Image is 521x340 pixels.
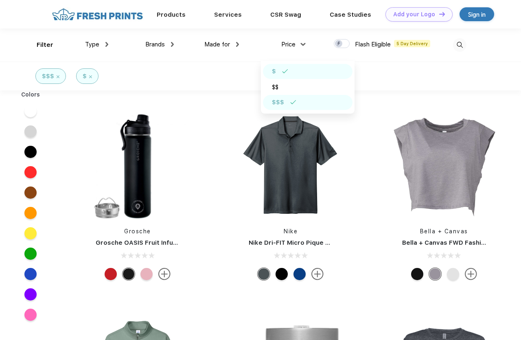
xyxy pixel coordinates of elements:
[276,268,288,280] div: Black
[140,268,153,280] div: Rose Quartz
[145,41,165,48] span: Brands
[393,11,435,18] div: Add your Logo
[355,41,391,48] span: Flash Eligible
[85,41,99,48] span: Type
[290,100,296,104] img: filter_selected.svg
[411,268,423,280] div: Solid Blk Triblnd
[89,75,92,78] img: filter_cancel.svg
[57,75,59,78] img: filter_cancel.svg
[465,268,477,280] img: more.svg
[171,42,174,47] img: dropdown.png
[83,111,192,219] img: func=resize&h=266
[282,69,288,73] img: filter_selected.svg
[236,42,239,47] img: dropdown.png
[420,228,468,235] a: Bella + Canvas
[390,111,498,219] img: func=resize&h=266
[15,90,46,99] div: Colors
[468,10,486,19] div: Sign in
[429,268,441,280] div: Storm Triblend
[394,40,430,47] span: 5 Day Delivery
[96,239,225,246] a: Grosche OASIS Fruit Infusion Water Flask
[311,268,324,280] img: more.svg
[37,40,53,50] div: Filter
[293,268,306,280] div: Gym Blue
[453,38,466,52] img: desktop_search.svg
[123,268,135,280] div: Midnight Black
[157,11,186,18] a: Products
[158,268,171,280] img: more.svg
[105,42,108,47] img: dropdown.png
[204,41,230,48] span: Made for
[258,268,270,280] div: Anthracite
[83,72,87,81] div: $
[50,7,145,22] img: fo%20logo%202.webp
[105,268,117,280] div: Flame Red
[281,41,296,48] span: Price
[460,7,494,21] a: Sign in
[284,228,298,235] a: Nike
[272,98,284,107] div: $$$
[439,12,445,16] img: DT
[236,111,345,219] img: func=resize&h=266
[301,43,306,46] img: dropdown.png
[447,268,459,280] div: Solid Wht Triblnd
[42,72,54,81] div: $$$
[272,83,278,92] div: $$
[272,67,276,76] div: $
[124,228,151,235] a: Grosche
[249,239,350,246] a: Nike Dri-FIT Micro Pique 2.0 Polo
